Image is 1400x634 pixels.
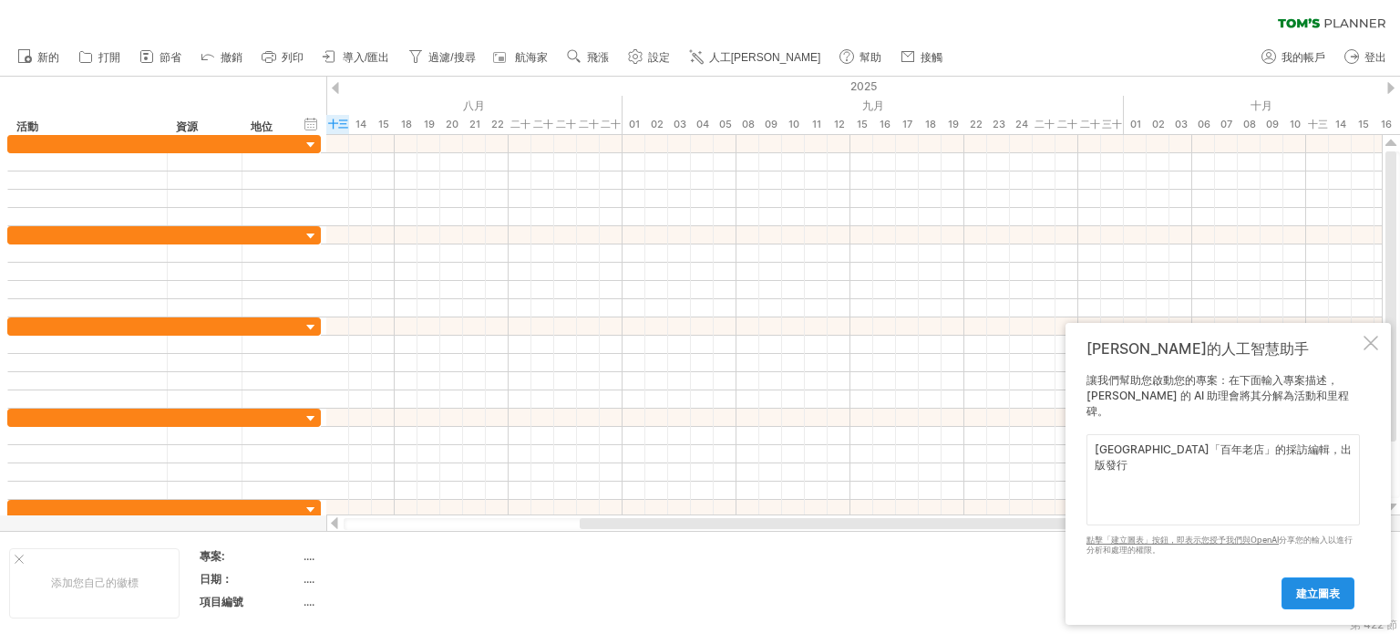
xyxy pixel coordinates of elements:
[919,115,942,134] div: 2025年9月18日星期四
[1147,115,1169,134] div: 2025年10月2日星期四
[328,118,348,130] font: 十三
[1266,118,1279,130] font: 09
[428,51,475,64] font: 過濾/搜尋
[531,115,554,134] div: 2025年8月26日星期二
[1010,115,1033,134] div: 2025年9月24日星期三
[486,115,509,134] div: 2025年8月22日星期五
[685,46,827,69] a: 人工[PERSON_NAME]
[401,118,412,130] font: 18
[1296,587,1340,600] font: 建立圖表
[1352,115,1374,134] div: 2025年10月15日星期三
[251,120,273,133] font: 地位
[1086,535,1279,545] a: 點擊「建立圖表」按鈕，即表示您授予我們與OpenAI
[196,46,248,69] a: 撤銷
[463,99,485,112] font: 八月
[533,118,553,150] font: 二十六
[850,115,873,134] div: 2025年9月15日星期一
[921,51,942,64] font: 接觸
[257,46,309,69] a: 列印
[326,115,349,134] div: 2025年8月13日星期三
[1086,535,1353,555] font: 以進行分析和處理的權限。
[424,118,435,130] font: 19
[372,115,395,134] div: 2025年8月15日星期五
[13,46,65,69] a: 新的
[1035,118,1055,150] font: 二十五
[828,115,850,134] div: 2025年9月12日，星期五
[1329,115,1352,134] div: 2025年10月14日星期二
[1086,339,1309,358] font: [PERSON_NAME]的人工智慧助手
[74,46,126,69] a: 打開
[51,576,139,589] font: 添加您自己的徽標
[1306,115,1329,134] div: 2025年10月13日星期一
[873,115,896,134] div: 2025年9月16日星期二
[860,51,881,64] font: 幫助
[556,118,576,150] font: 二十七
[404,46,480,69] a: 過濾/搜尋
[645,115,668,134] div: 2025年9月2日星期二
[318,46,395,69] a: 導入/匯出
[925,118,936,130] font: 18
[674,118,686,130] font: 03
[355,118,366,130] font: 14
[1169,115,1192,134] div: 2025年10月3日星期五
[1215,115,1238,134] div: 2025年10月7日星期二
[942,115,964,134] div: 2025年9月19日星期五
[16,120,38,133] font: 活動
[1358,118,1369,130] font: 15
[562,46,614,69] a: 飛漲
[719,118,732,130] font: 05
[1279,535,1328,545] font: 分享您的輸入
[1308,118,1328,130] font: 十三
[144,96,623,115] div: 2025年8月
[1175,118,1188,130] font: 03
[304,549,314,563] font: ....
[1282,51,1325,64] font: 我的帳戶
[98,51,120,64] font: 打開
[668,115,691,134] div: 2025年9月3日星期三
[509,115,531,134] div: 2025年8月25日星期一
[788,118,799,130] font: 10
[1282,577,1354,609] a: 建立圖表
[446,118,458,130] font: 20
[987,115,1010,134] div: 2025年9月23日星期二
[902,118,912,130] font: 17
[1192,115,1215,134] div: 2025年10月6日星期一
[1238,115,1261,134] div: 2025年10月8日星期三
[1243,118,1256,130] font: 08
[648,51,670,64] font: 設定
[135,46,187,69] a: 節省
[834,118,845,130] font: 12
[221,51,242,64] font: 撤銷
[200,549,225,563] font: 專案:
[1364,51,1386,64] font: 登出
[742,118,755,130] font: 08
[1102,118,1122,130] font: 三十
[964,115,987,134] div: 2025年9月22日星期一
[343,51,389,64] font: 導入/匯出
[515,51,548,64] font: 航海家
[1374,115,1397,134] div: 2025年10月16日星期四
[880,118,890,130] font: 16
[714,115,736,134] div: 2025年9月5日星期五
[469,118,480,130] font: 21
[1086,373,1349,418] font: 讓我們幫助您啟動您的專案：在下面輸入專案描述，[PERSON_NAME] 的 AI 助理會將其分解為活動和里程碑。
[1261,115,1283,134] div: 2025年10月9日星期四
[651,118,664,130] font: 02
[623,46,675,69] a: 設定
[736,115,759,134] div: 2025年9月8日星期一
[200,595,243,608] font: 項目編號
[587,51,609,64] font: 飛漲
[1251,99,1272,112] font: 十月
[696,118,709,130] font: 04
[709,51,821,64] font: 人工[PERSON_NAME]
[759,115,782,134] div: 2025年9月9日星期二
[1198,118,1210,130] font: 06
[395,115,417,134] div: 2025年8月18日星期一
[160,51,181,64] font: 節省
[1057,118,1077,150] font: 二十六
[765,118,777,130] font: 09
[37,51,59,64] font: 新的
[600,115,623,134] div: 2025年8月29日星期五
[1283,115,1306,134] div: 2025年10月10日星期五
[1381,118,1392,130] font: 16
